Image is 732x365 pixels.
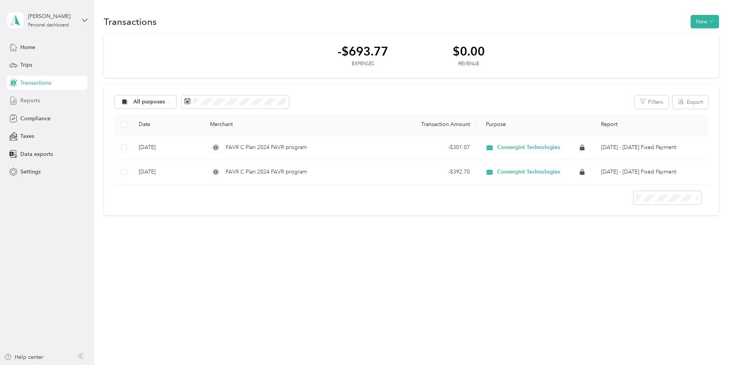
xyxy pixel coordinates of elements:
span: Data exports [20,150,53,158]
span: Convergint Technologies [497,169,560,175]
span: Reports [20,97,40,105]
div: Revenue [453,61,485,67]
th: Report [595,114,708,135]
th: Date [133,114,204,135]
div: Expenses [338,61,388,67]
span: Convergint Technologies [497,144,560,151]
span: Transactions [20,79,51,87]
span: FAVR C Plan 2024 FAVR program [226,168,307,176]
th: Merchant [204,114,374,135]
div: $0.00 [453,44,485,58]
h1: Transactions [104,18,157,26]
div: - $301.07 [380,143,470,152]
button: Export [673,95,708,109]
td: [DATE] [133,135,204,160]
div: -$693.77 [338,44,388,58]
div: - $392.70 [380,168,470,176]
td: [DATE] [133,160,204,185]
span: Trips [20,61,32,69]
td: Oct 1 - 31, 2025 Fixed Payment [595,160,708,185]
button: Filters [635,95,668,109]
th: Transaction Amount [374,114,476,135]
button: Help center [4,353,43,361]
span: FAVR C Plan 2024 FAVR program [226,143,307,152]
div: Personal dashboard [28,23,69,28]
td: Sep 1 - 30, 2025 Fixed Payment [595,135,708,160]
span: Purpose [482,121,506,128]
button: New [691,15,719,28]
span: Taxes [20,132,34,140]
span: Home [20,43,35,51]
span: Compliance [20,115,51,123]
iframe: Everlance-gr Chat Button Frame [689,322,732,365]
span: All purposes [133,99,165,105]
span: Settings [20,168,41,176]
div: [PERSON_NAME] [28,12,76,20]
